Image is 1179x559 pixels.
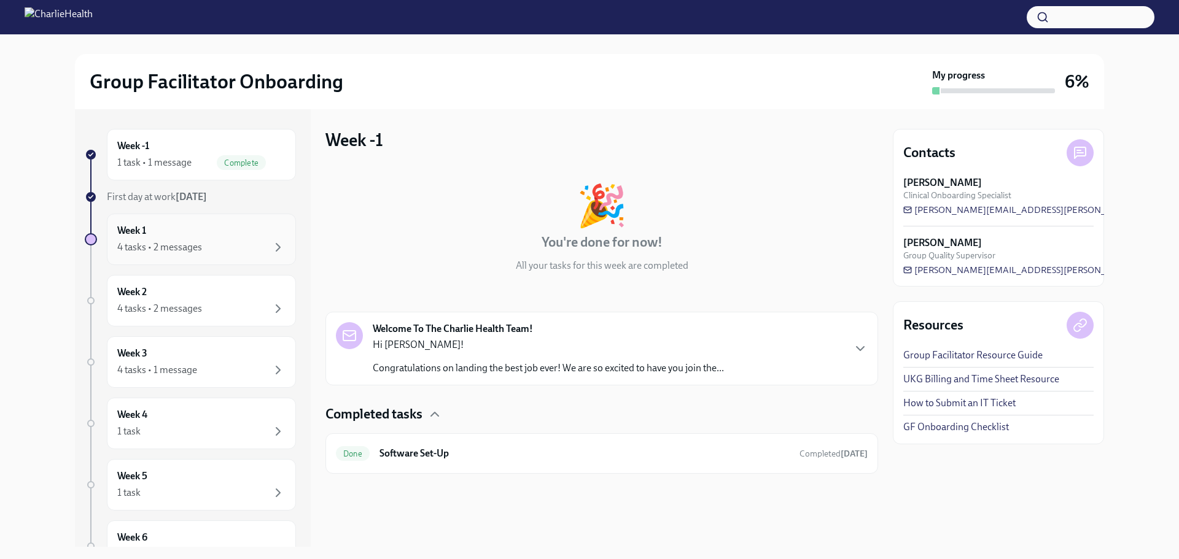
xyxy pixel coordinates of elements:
[90,69,343,94] h2: Group Facilitator Onboarding
[903,250,995,261] span: Group Quality Supervisor
[85,336,296,388] a: Week 34 tasks • 1 message
[85,398,296,449] a: Week 41 task
[325,405,878,423] div: Completed tasks
[841,449,868,459] strong: [DATE]
[117,531,147,544] h6: Week 6
[117,302,202,315] div: 4 tasks • 2 messages
[577,185,627,226] div: 🎉
[903,176,982,190] strong: [PERSON_NAME]
[117,408,147,422] h6: Week 4
[117,469,147,483] h6: Week 5
[1065,71,1089,93] h3: 6%
[117,139,149,153] h6: Week -1
[107,191,207,202] span: First day at work
[932,69,985,82] strong: My progress
[903,372,1059,386] a: UKG Billing and Time Sheet Resource
[117,486,141,499] div: 1 task
[336,444,868,463] a: DoneSoftware Set-UpCompleted[DATE]
[379,447,790,460] h6: Software Set-Up
[85,214,296,265] a: Week 14 tasks • 2 messages
[117,285,147,299] h6: Week 2
[325,405,422,423] h4: Completed tasks
[373,361,724,375] p: Congratulations on landing the best job ever! We are so excited to have you join the...
[117,156,192,169] div: 1 task • 1 message
[903,420,1009,434] a: GF Onboarding Checklist
[903,236,982,250] strong: [PERSON_NAME]
[117,425,141,438] div: 1 task
[542,233,663,252] h4: You're done for now!
[373,338,724,352] p: Hi [PERSON_NAME]!
[325,129,383,151] h3: Week -1
[903,190,1011,201] span: Clinical Onboarding Specialist
[800,448,868,460] span: September 9th, 2025 16:27
[85,129,296,180] a: Week -11 task • 1 messageComplete
[85,459,296,511] a: Week 51 task
[903,316,963,334] h4: Resources
[336,449,370,458] span: Done
[217,158,266,168] span: Complete
[117,241,202,254] div: 4 tasks • 2 messages
[800,449,868,459] span: Completed
[903,144,955,162] h4: Contacts
[117,363,197,377] div: 4 tasks • 1 message
[85,275,296,326] a: Week 24 tasks • 2 messages
[373,322,533,336] strong: Welcome To The Charlie Health Team!
[85,190,296,204] a: First day at work[DATE]
[516,259,688,272] p: All your tasks for this week are completed
[176,191,207,202] strong: [DATE]
[117,347,147,360] h6: Week 3
[25,7,93,27] img: CharlieHealth
[903,349,1043,362] a: Group Facilitator Resource Guide
[903,396,1016,410] a: How to Submit an IT Ticket
[117,224,146,237] h6: Week 1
